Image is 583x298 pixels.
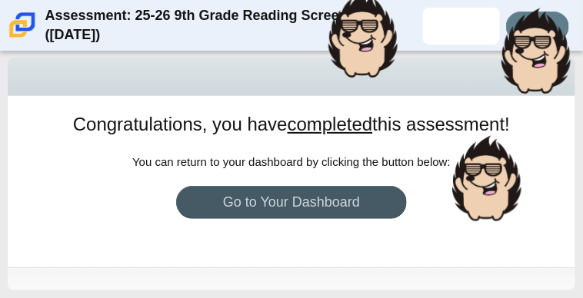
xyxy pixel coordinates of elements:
img: jeremiah.blaylock.tCSnDo [449,14,474,38]
a: Go to Your Dashboard [176,186,407,219]
img: Carmen School of Science & Technology [6,9,38,41]
a: Carmen School of Science & Technology [6,30,38,43]
span: You can return to your dashboard by clicking the button below: [132,155,451,168]
div: Assessment: 25-26 9th Grade Reading Screener ([DATE]) [45,6,416,45]
u: completed [288,114,373,134]
h1: Congratulations, you have this assessment! [73,111,510,137]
